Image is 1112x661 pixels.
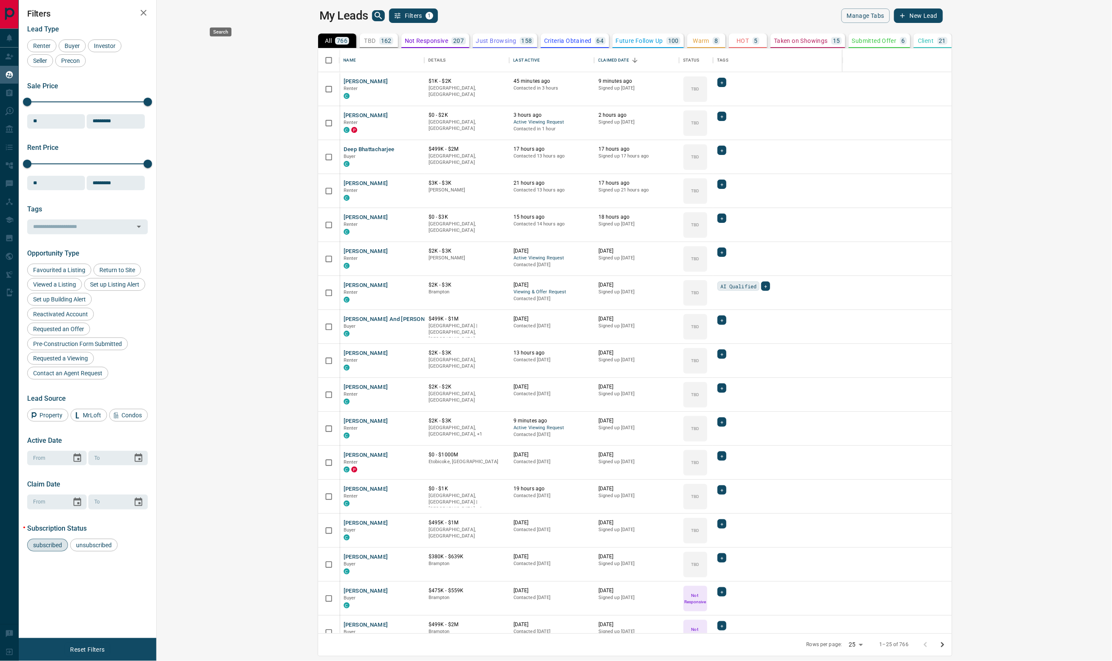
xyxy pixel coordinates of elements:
[598,553,675,560] p: [DATE]
[70,539,118,551] div: unsubscribed
[717,214,726,223] div: +
[344,534,350,540] div: condos.ca
[514,560,590,567] p: Contacted [DATE]
[344,256,358,261] span: Renter
[429,519,505,526] p: $495K - $1M
[720,248,723,256] span: +
[717,180,726,189] div: +
[344,399,350,405] div: condos.ca
[598,78,675,85] p: 9 minutes ago
[691,290,699,296] p: TBD
[364,38,376,44] p: TBD
[833,38,840,44] p: 15
[344,222,358,227] span: Renter
[27,323,90,335] div: Requested an Offer
[598,214,675,221] p: 18 hours ago
[429,119,505,132] p: [GEOGRAPHIC_DATA], [GEOGRAPHIC_DATA]
[717,315,726,325] div: +
[344,48,356,72] div: Name
[344,180,388,188] button: [PERSON_NAME]
[717,417,726,427] div: +
[65,642,110,657] button: Reset Filters
[691,86,699,92] p: TBD
[344,425,358,431] span: Renter
[691,493,699,500] p: TBD
[344,417,388,425] button: [PERSON_NAME]
[720,78,723,87] span: +
[27,308,94,321] div: Reactivated Account
[429,85,505,98] p: [GEOGRAPHIC_DATA], [GEOGRAPHIC_DATA]
[344,229,350,235] div: condos.ca
[514,289,590,296] span: Viewing & Offer Request
[841,8,890,23] button: Manage Tabs
[429,281,505,289] p: $2K - $3K
[344,621,388,629] button: [PERSON_NAME]
[27,205,42,213] span: Tags
[691,425,699,432] p: TBD
[616,38,663,44] p: Future Follow Up
[514,587,590,594] p: [DATE]
[344,290,358,295] span: Renter
[30,326,87,332] span: Requested an Offer
[720,384,723,392] span: +
[902,38,905,44] p: 6
[429,458,505,465] p: Etobicoke, [GEOGRAPHIC_DATA]
[514,295,590,302] p: Contacted [DATE]
[429,383,505,391] p: $2K - $2K
[683,48,700,72] div: Status
[894,8,943,23] button: New Lead
[514,281,590,289] p: [DATE]
[514,119,590,126] span: Active Viewing Request
[344,587,388,595] button: [PERSON_NAME]
[691,120,699,126] p: TBD
[429,391,505,404] p: [GEOGRAPHIC_DATA], [GEOGRAPHIC_DATA]
[210,28,231,37] div: Search
[717,349,726,359] div: +
[598,417,675,425] p: [DATE]
[130,494,147,511] button: Choose date
[344,383,388,391] button: [PERSON_NAME]
[429,587,505,594] p: $475K - $559K
[598,281,675,289] p: [DATE]
[720,588,723,596] span: +
[119,412,145,419] span: Condos
[597,38,604,44] p: 64
[514,112,590,119] p: 3 hours ago
[598,48,629,72] div: Claimed Date
[429,451,505,458] p: $0 - $1000M
[344,93,350,99] div: condos.ca
[27,394,66,402] span: Lead Source
[514,425,590,432] span: Active Viewing Request
[27,293,92,306] div: Set up Building Alert
[514,594,590,601] p: Contacted [DATE]
[337,38,347,44] p: 766
[598,594,675,601] p: Signed up [DATE]
[429,146,505,153] p: $499K - $2M
[93,264,141,276] div: Return to Site
[691,357,699,364] p: TBD
[852,38,897,44] p: Submitted Offer
[27,367,108,380] div: Contact an Agent Request
[514,262,590,268] p: Contacted [DATE]
[720,486,723,494] span: +
[27,54,53,67] div: Seller
[717,519,726,529] div: +
[691,188,699,194] p: TBD
[133,221,145,233] button: Open
[344,459,358,465] span: Renter
[514,357,590,363] p: Contacted [DATE]
[344,595,356,601] span: Buyer
[717,112,726,121] div: +
[30,355,91,362] span: Requested a Viewing
[598,112,675,119] p: 2 hours ago
[598,153,675,160] p: Signed up 17 hours ago
[598,451,675,458] p: [DATE]
[598,357,675,363] p: Signed up [DATE]
[714,38,718,44] p: 8
[73,542,115,548] span: unsubscribed
[59,39,86,52] div: Buyer
[27,338,128,350] div: Pre-Construction Form Submitted
[514,48,540,72] div: Last Active
[720,282,757,290] span: AI Qualified
[720,146,723,155] span: +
